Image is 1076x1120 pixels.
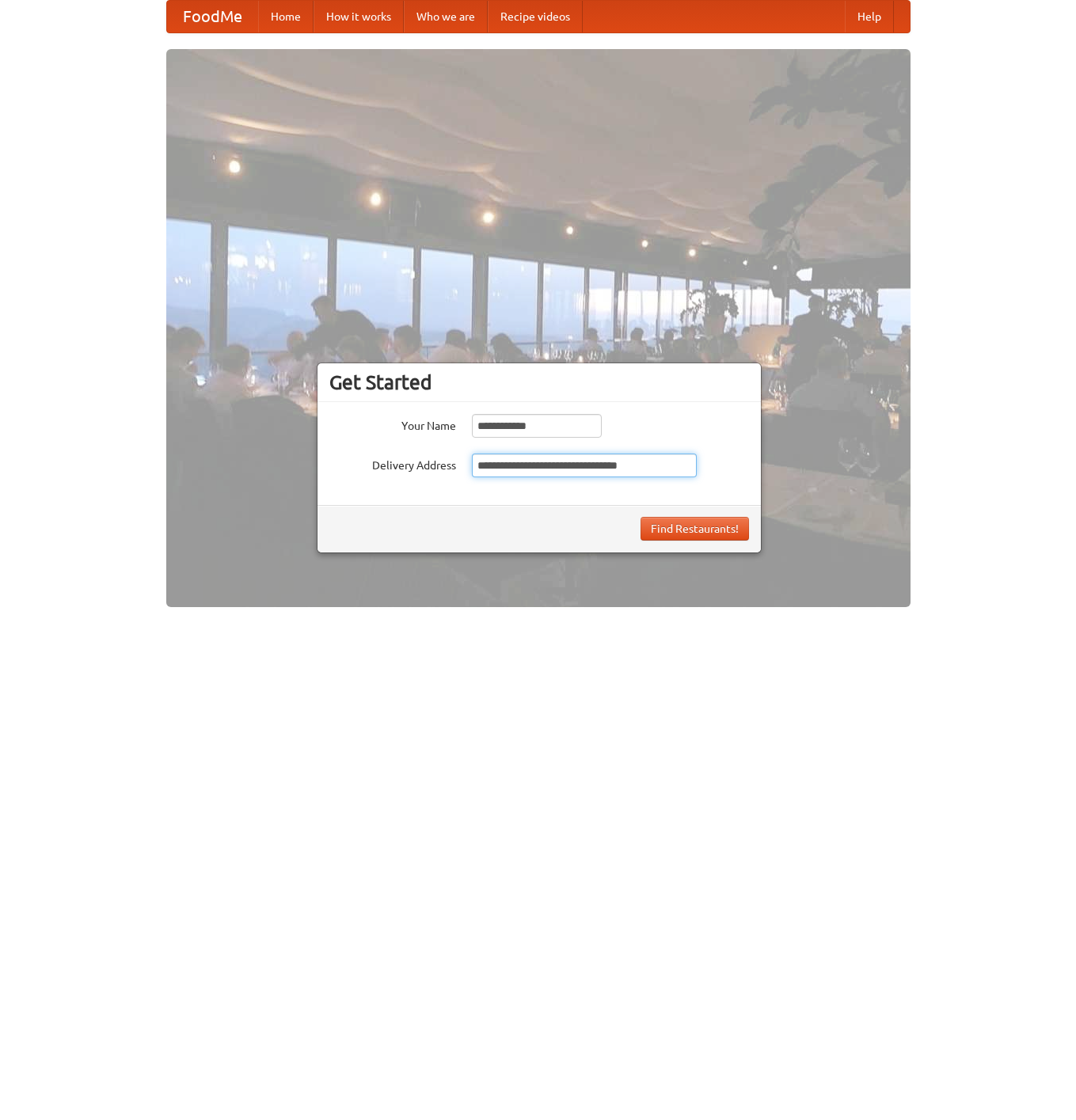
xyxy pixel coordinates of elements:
label: Your Name [329,414,456,434]
a: How it works [314,1,404,32]
a: Who we are [404,1,488,32]
a: Home [258,1,314,32]
h3: Get Started [329,370,749,394]
a: Help [845,1,894,32]
a: FoodMe [167,1,258,32]
button: Find Restaurants! [641,517,749,541]
label: Delivery Address [329,454,456,473]
a: Recipe videos [488,1,583,32]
